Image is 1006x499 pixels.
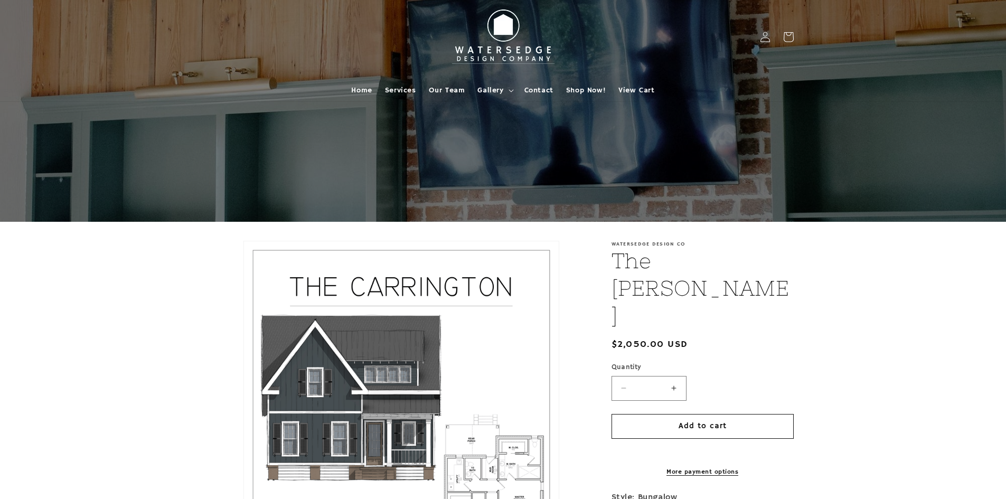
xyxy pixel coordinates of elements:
[351,86,372,95] span: Home
[612,241,794,247] p: Watersedge Design Co
[612,362,794,373] label: Quantity
[385,86,416,95] span: Services
[524,86,553,95] span: Contact
[560,79,612,101] a: Shop Now!
[612,414,794,439] button: Add to cart
[618,86,654,95] span: View Cart
[345,79,378,101] a: Home
[518,79,560,101] a: Contact
[429,86,465,95] span: Our Team
[445,4,561,70] img: Watersedge Design Co
[566,86,606,95] span: Shop Now!
[379,79,422,101] a: Services
[422,79,472,101] a: Our Team
[612,247,794,329] h1: The [PERSON_NAME]
[612,467,794,477] a: More payment options
[612,79,661,101] a: View Cart
[477,86,503,95] span: Gallery
[471,79,518,101] summary: Gallery
[612,337,688,352] span: $2,050.00 USD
